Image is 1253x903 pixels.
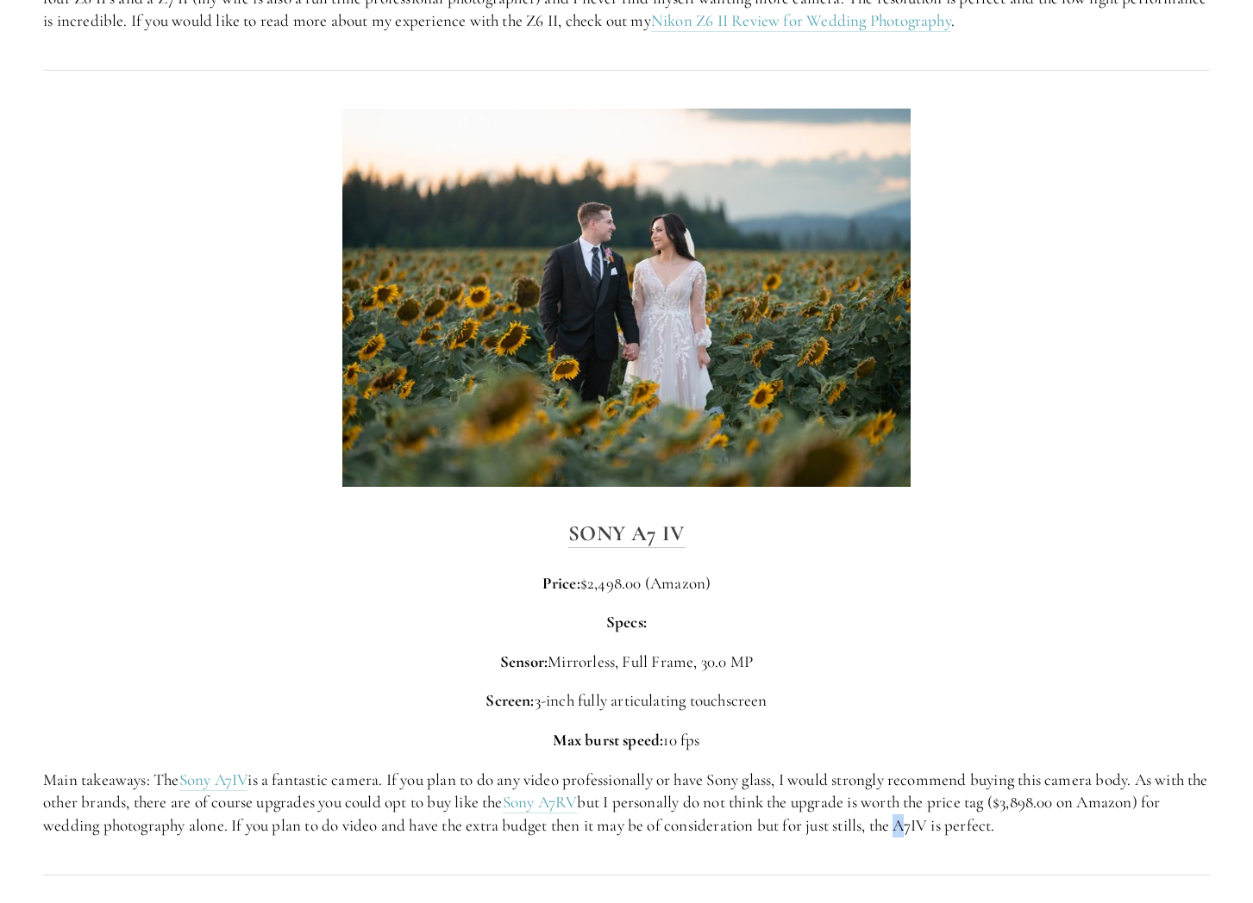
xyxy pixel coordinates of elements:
strong: Screen: [486,690,534,710]
a: Sony A7 IV [568,520,686,548]
a: Nikon Z6 II Review for Wedding Photography [651,10,951,32]
p: 3-inch fully articulating touchscreen [43,689,1210,713]
p: 10 fps [43,729,1210,752]
strong: Sony A7 IV [568,520,686,546]
strong: Sensor: [500,651,548,671]
p: $2,498.00 (Amazon) [43,572,1210,595]
strong: Price: [542,573,580,593]
p: Main takeaways: The is a fantastic camera. If you plan to do any video professionally or have Son... [43,769,1210,838]
p: Mirrorless, Full Frame, 30.0 MP [43,651,1210,674]
strong: Max burst speed: [553,730,663,750]
a: Sony A7RV [503,792,578,813]
strong: Specs: [606,612,647,632]
a: Sony A7IV [179,769,248,791]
